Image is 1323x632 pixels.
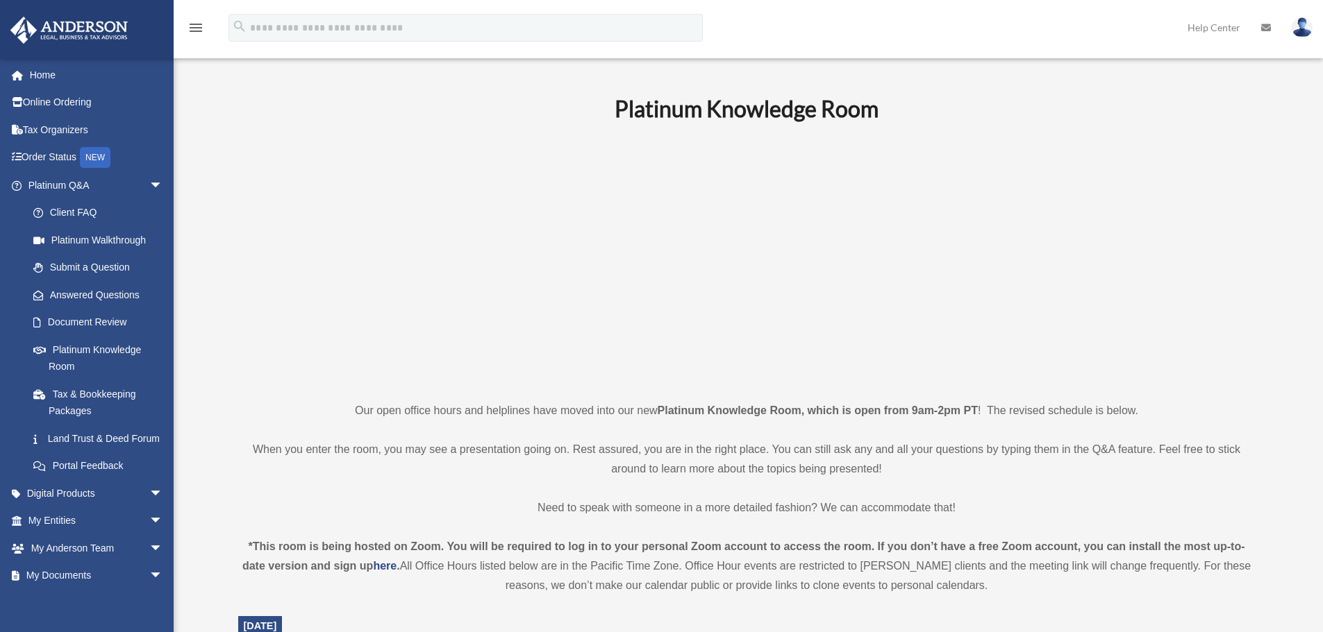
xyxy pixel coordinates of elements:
[149,562,177,590] span: arrow_drop_down
[238,537,1256,595] div: All Office Hours listed below are in the Pacific Time Zone. Office Hour events are restricted to ...
[10,507,184,535] a: My Entitiesarrow_drop_down
[10,562,184,590] a: My Documentsarrow_drop_down
[19,336,177,380] a: Platinum Knowledge Room
[19,281,184,309] a: Answered Questions
[10,61,184,89] a: Home
[242,540,1245,572] strong: *This room is being hosted on Zoom. You will be required to log in to your personal Zoom account ...
[19,226,184,254] a: Platinum Walkthrough
[373,560,397,572] a: here
[19,452,184,480] a: Portal Feedback
[19,309,184,336] a: Document Review
[188,19,204,36] i: menu
[19,199,184,227] a: Client FAQ
[80,147,110,168] div: NEW
[149,479,177,508] span: arrow_drop_down
[19,425,184,452] a: Land Trust & Deed Forum
[238,498,1256,518] p: Need to speak with someone in a more detailed fashion? We can accommodate that!
[244,620,277,631] span: [DATE]
[149,507,177,536] span: arrow_drop_down
[10,479,184,507] a: Digital Productsarrow_drop_down
[615,95,879,122] b: Platinum Knowledge Room
[149,171,177,200] span: arrow_drop_down
[10,89,184,117] a: Online Ordering
[397,560,399,572] strong: .
[188,24,204,36] a: menu
[538,141,955,375] iframe: 231110_Toby_KnowledgeRoom
[10,144,184,172] a: Order StatusNEW
[19,254,184,282] a: Submit a Question
[19,380,184,425] a: Tax & Bookkeeping Packages
[1292,17,1313,37] img: User Pic
[10,171,184,199] a: Platinum Q&Aarrow_drop_down
[658,404,978,416] strong: Platinum Knowledge Room, which is open from 9am-2pm PT
[10,116,184,144] a: Tax Organizers
[149,534,177,563] span: arrow_drop_down
[238,440,1256,479] p: When you enter the room, you may see a presentation going on. Rest assured, you are in the right ...
[6,17,132,44] img: Anderson Advisors Platinum Portal
[10,534,184,562] a: My Anderson Teamarrow_drop_down
[232,19,247,34] i: search
[238,401,1256,420] p: Our open office hours and helplines have moved into our new ! The revised schedule is below.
